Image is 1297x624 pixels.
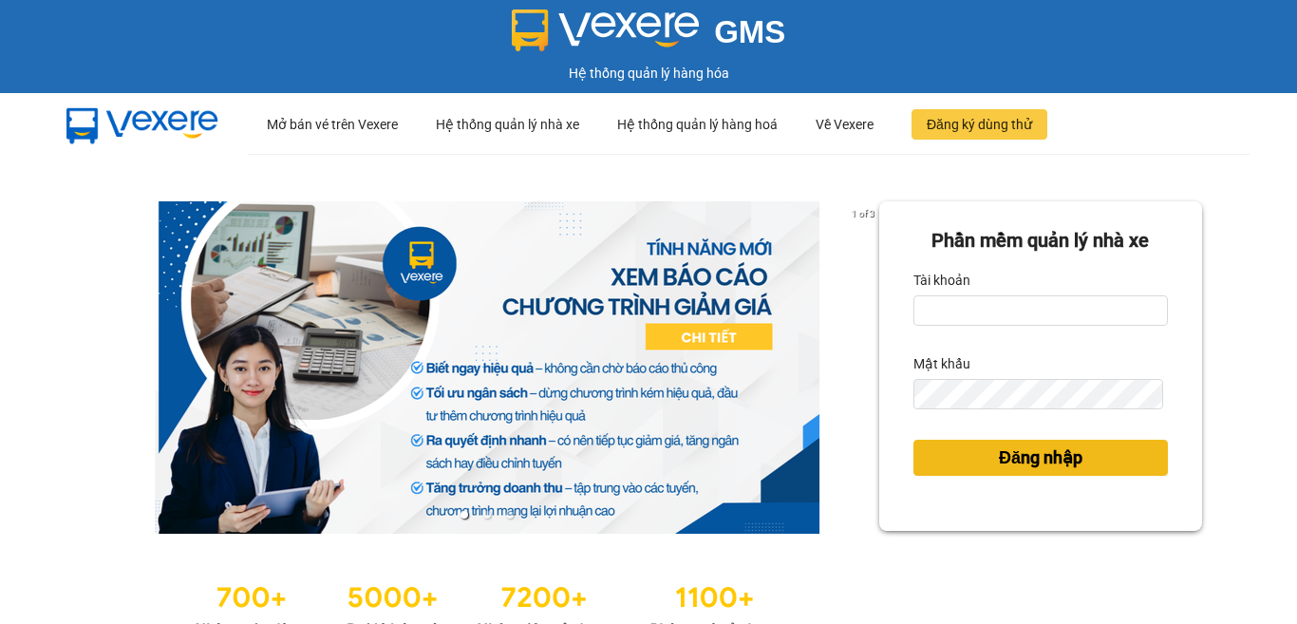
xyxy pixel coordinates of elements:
[512,28,786,44] a: GMS
[483,511,491,519] li: slide item 2
[913,349,970,379] label: Mật khẩu
[846,201,879,226] p: 1 of 3
[506,511,514,519] li: slide item 3
[913,379,1163,409] input: Mật khẩu
[913,265,970,295] label: Tài khoản
[5,63,1292,84] div: Hệ thống quản lý hàng hóa
[912,109,1047,140] button: Đăng ký dùng thử
[927,114,1032,135] span: Đăng ký dùng thử
[95,201,122,534] button: previous slide / item
[461,511,468,519] li: slide item 1
[47,93,237,156] img: mbUUG5Q.png
[913,295,1168,326] input: Tài khoản
[617,94,778,155] div: Hệ thống quản lý hàng hoá
[436,94,579,155] div: Hệ thống quản lý nhà xe
[913,226,1168,255] div: Phần mềm quản lý nhà xe
[512,9,700,51] img: logo 2
[853,201,879,534] button: next slide / item
[999,444,1082,471] span: Đăng nhập
[714,14,785,49] span: GMS
[816,94,874,155] div: Về Vexere
[267,94,398,155] div: Mở bán vé trên Vexere
[913,440,1168,476] button: Đăng nhập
